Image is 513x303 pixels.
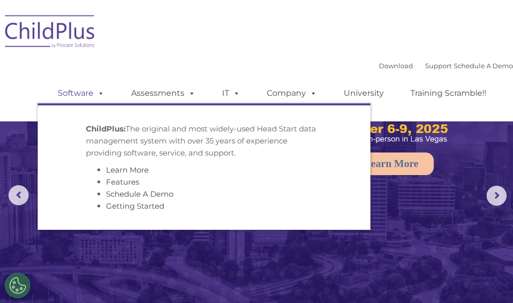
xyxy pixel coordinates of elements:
[425,62,452,70] a: Support
[400,83,496,103] a: Training Scramble!!
[5,273,30,298] button: Cookies Settings
[257,83,327,103] a: Company
[106,177,139,187] a: Features
[106,201,164,211] a: Getting Started
[454,62,513,70] a: Schedule A Demo
[349,153,434,175] a: Learn More
[334,83,394,103] a: University
[106,189,173,199] a: Schedule A Demo
[121,83,206,103] a: Assessments
[212,83,250,103] a: IT
[379,62,413,70] a: Download
[86,124,126,133] strong: ChildPlus:
[48,83,115,103] a: Software
[349,195,513,303] iframe: Chat Widget
[86,123,322,159] p: The original and most widely-used Head Start data management system with over 35 years of experie...
[379,62,513,70] font: |
[106,165,149,175] a: Learn More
